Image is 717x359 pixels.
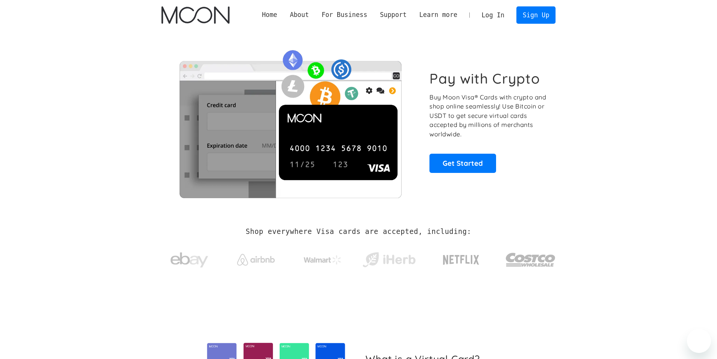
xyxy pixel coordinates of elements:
img: iHerb [361,250,417,270]
img: Moon Cards let you spend your crypto anywhere Visa is accepted. [161,45,419,198]
div: Support [374,10,413,20]
div: About [290,10,309,20]
div: Learn more [419,10,457,20]
div: Learn more [413,10,464,20]
p: Buy Moon Visa® Cards with crypto and shop online seamlessly! Use Bitcoin or USDT to get secure vi... [429,93,547,139]
img: Moon Logo [161,6,230,24]
h2: Shop everywhere Visa cards are accepted, including: [246,228,471,236]
a: Netflix [428,243,495,273]
img: ebay [170,248,208,272]
img: Netflix [442,251,480,269]
div: Support [380,10,406,20]
a: Costco [505,238,556,278]
iframe: Button to launch messaging window [687,329,711,353]
a: Log In [475,7,511,23]
a: Get Started [429,154,496,173]
h1: Pay with Crypto [429,70,540,87]
a: Sign Up [516,6,556,23]
a: home [161,6,230,24]
img: Airbnb [237,254,275,266]
img: Costco [505,246,556,274]
a: iHerb [361,243,417,273]
a: Home [256,10,283,20]
div: About [283,10,315,20]
a: ebay [161,241,218,276]
a: Walmart [294,248,350,268]
div: For Business [315,10,374,20]
img: Walmart [304,255,341,264]
a: Airbnb [228,246,284,269]
div: For Business [321,10,367,20]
